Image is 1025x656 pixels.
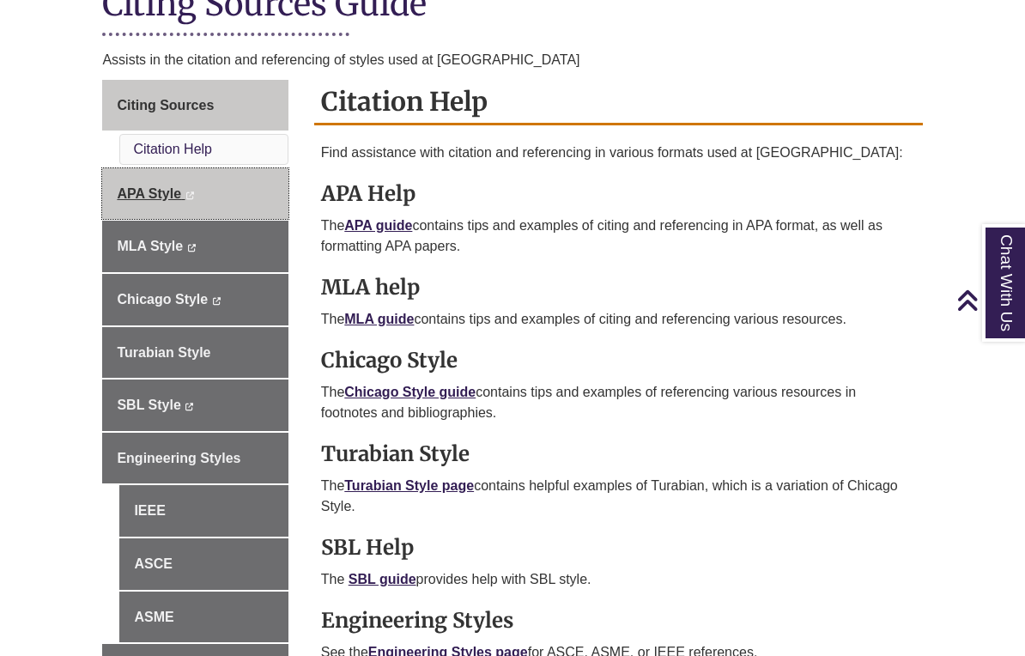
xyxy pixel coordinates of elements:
a: Back to Top [956,289,1021,312]
strong: SBL Help [321,534,414,561]
strong: Chicago Style [321,347,458,374]
h2: Citation Help [314,80,923,125]
a: MLA Style [102,221,288,272]
strong: Turabian Style [321,440,470,467]
p: The contains helpful examples of Turabian, which is a variation of Chicago Style. [321,476,916,517]
i: This link opens in a new window [187,244,197,252]
a: Turabian Style [102,327,288,379]
a: SBL guide [349,572,416,586]
strong: MLA help [321,274,420,301]
i: This link opens in a new window [212,297,221,305]
i: This link opens in a new window [185,403,194,410]
p: The contains tips and examples of referencing various resources in footnotes and bibliographies. [321,382,916,423]
span: Assists in the citation and referencing of styles used at [GEOGRAPHIC_DATA] [102,52,579,67]
a: IEEE [119,485,288,537]
p: The contains tips and examples of citing and referencing in APA format, as well as formatting APA... [321,216,916,257]
span: Turabian Style [117,345,210,360]
a: Citation Help [133,142,212,156]
strong: Engineering Styles [321,607,513,634]
p: The contains tips and examples of citing and referencing various resources. [321,309,916,330]
a: Engineering Styles [102,433,288,484]
a: ASCE [119,538,288,590]
a: Chicago Style [102,274,288,325]
p: Find assistance with citation and referencing in various formats used at [GEOGRAPHIC_DATA]: [321,143,916,163]
span: MLA Style [117,239,183,253]
a: Turabian Style page [344,478,474,493]
i: This link opens in a new window [185,191,195,199]
span: Engineering Styles [117,451,240,465]
a: Citing Sources [102,80,288,131]
span: Chicago Style [117,292,208,307]
p: The provides help with SBL style. [321,569,916,590]
span: APA Style [117,186,181,201]
strong: APA Help [321,180,415,207]
a: Chicago Style guide [344,385,476,399]
a: APA Style [102,168,288,220]
a: APA guide [344,218,412,233]
a: MLA guide [344,312,414,326]
a: SBL Style [102,380,288,431]
a: ASME [119,592,288,643]
span: Citing Sources [117,98,214,112]
span: SBL Style [117,398,180,412]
